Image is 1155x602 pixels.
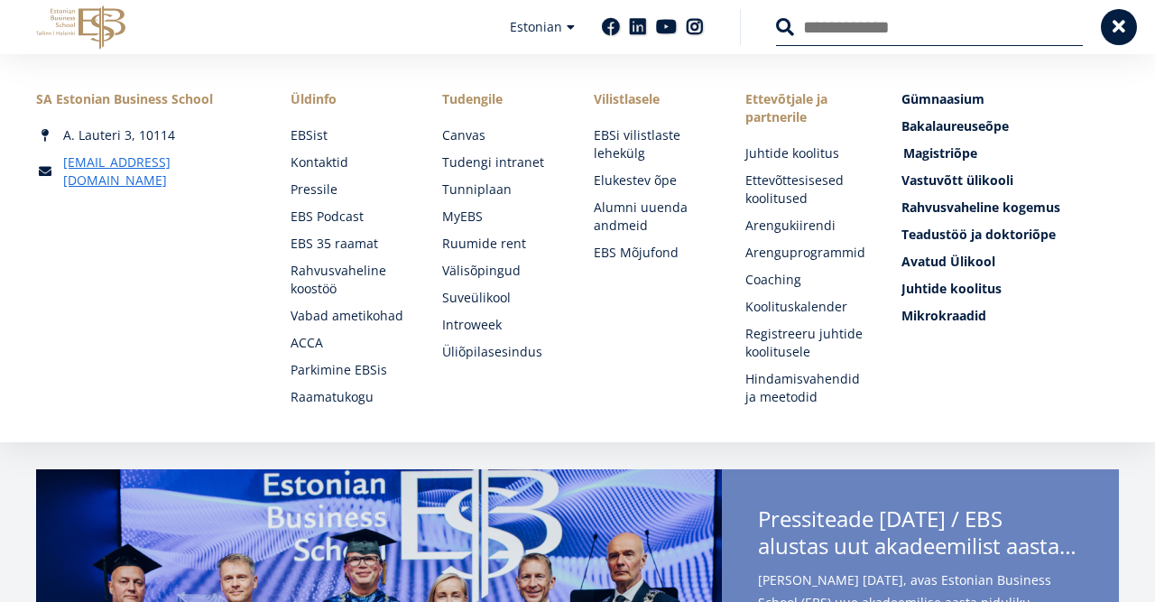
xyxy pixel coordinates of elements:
[442,126,558,144] a: Canvas
[291,307,406,325] a: Vabad ametikohad
[291,262,406,298] a: Rahvusvaheline koostöö
[594,171,709,190] a: Elukestev õpe
[442,343,558,361] a: Üliõpilasesindus
[745,325,865,361] a: Registreeru juhtide koolitusele
[901,226,1120,244] a: Teadustöö ja doktoriõpe
[442,208,558,226] a: MyEBS
[901,90,1120,108] a: Gümnaasium
[758,505,1083,565] span: Pressiteade [DATE] / EBS
[442,262,558,280] a: Välisõpingud
[903,144,1122,162] a: Magistriõpe
[901,117,1009,134] span: Bakalaureuseõpe
[901,307,986,324] span: Mikrokraadid
[901,226,1056,243] span: Teadustöö ja doktoriõpe
[901,171,1120,190] a: Vastuvõtt ülikooli
[745,90,865,126] span: Ettevõtjale ja partnerile
[745,171,865,208] a: Ettevõttesisesed koolitused
[745,298,865,316] a: Koolituskalender
[594,244,709,262] a: EBS Mõjufond
[656,18,677,36] a: Youtube
[291,334,406,352] a: ACCA
[442,235,558,253] a: Ruumide rent
[901,90,984,107] span: Gümnaasium
[36,90,254,108] div: SA Estonian Business School
[594,126,709,162] a: EBSi vilistlaste lehekülg
[745,244,865,262] a: Arenguprogrammid
[903,144,977,162] span: Magistriõpe
[594,199,709,235] a: Alumni uuenda andmeid
[758,533,1083,560] span: alustas uut akadeemilist aastat rektor [PERSON_NAME] ametissevannutamisega - teise ametiaja keskm...
[901,253,1120,271] a: Avatud Ülikool
[901,171,1013,189] span: Vastuvõtt ülikooli
[442,289,558,307] a: Suveülikool
[901,117,1120,135] a: Bakalaureuseõpe
[901,199,1060,216] span: Rahvusvaheline kogemus
[442,316,558,334] a: Introweek
[291,388,406,406] a: Raamatukogu
[745,144,865,162] a: Juhtide koolitus
[291,126,406,144] a: EBSist
[901,253,995,270] span: Avatud Ülikool
[291,361,406,379] a: Parkimine EBSis
[745,370,865,406] a: Hindamisvahendid ja meetodid
[63,153,254,190] a: [EMAIL_ADDRESS][DOMAIN_NAME]
[901,280,1002,297] span: Juhtide koolitus
[291,208,406,226] a: EBS Podcast
[686,18,704,36] a: Instagram
[594,90,709,108] span: Vilistlasele
[901,199,1120,217] a: Rahvusvaheline kogemus
[745,271,865,289] a: Coaching
[745,217,865,235] a: Arengukiirendi
[442,181,558,199] a: Tunniplaan
[291,90,406,108] span: Üldinfo
[291,153,406,171] a: Kontaktid
[602,18,620,36] a: Facebook
[291,235,406,253] a: EBS 35 raamat
[629,18,647,36] a: Linkedin
[901,280,1120,298] a: Juhtide koolitus
[901,307,1120,325] a: Mikrokraadid
[36,126,254,144] div: A. Lauteri 3, 10114
[442,90,558,108] a: Tudengile
[291,181,406,199] a: Pressile
[442,153,558,171] a: Tudengi intranet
